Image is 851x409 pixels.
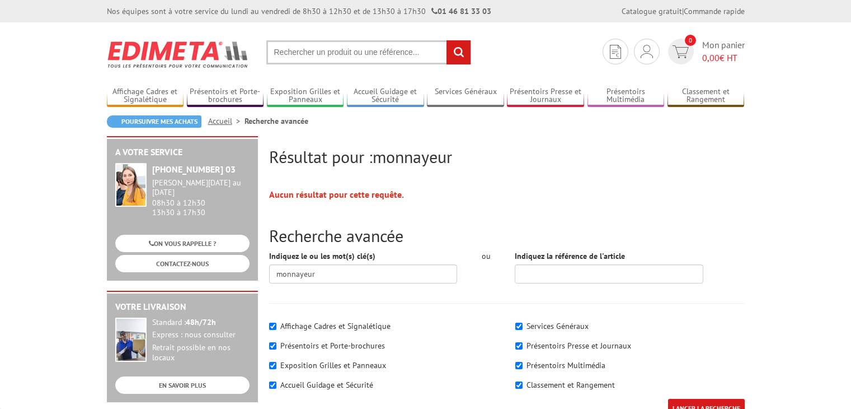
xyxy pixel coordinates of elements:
[208,116,245,126] a: Accueil
[610,45,621,59] img: devis rapide
[269,362,276,369] input: Exposition Grilles et Panneaux
[373,146,452,168] span: monnayeur
[269,189,404,200] strong: Aucun résultat pour cette requête.
[269,382,276,389] input: Accueil Guidage et Sécurité
[269,342,276,350] input: Présentoirs et Porte-brochures
[245,115,308,127] li: Recherche avancée
[107,115,201,128] a: Poursuivre mes achats
[526,380,615,390] label: Classement et Rangement
[152,164,236,175] strong: [PHONE_NUMBER] 03
[526,321,589,331] label: Services Généraux
[115,302,250,312] h2: Votre livraison
[107,87,184,105] a: Affichage Cadres et Signalétique
[107,6,491,17] div: Nos équipes sont à votre service du lundi au vendredi de 8h30 à 12h30 et de 13h30 à 17h30
[641,45,653,58] img: devis rapide
[526,341,631,351] label: Présentoirs Presse et Journaux
[515,323,523,330] input: Services Généraux
[115,147,250,157] h2: A votre service
[673,45,689,58] img: devis rapide
[280,341,385,351] label: Présentoirs et Porte-brochures
[115,255,250,272] a: CONTACTEZ-NOUS
[267,87,344,105] a: Exposition Grilles et Panneaux
[186,317,216,327] strong: 48h/72h
[446,40,471,64] input: rechercher
[280,360,386,370] label: Exposition Grilles et Panneaux
[269,147,745,166] h2: Résultat pour :
[347,87,424,105] a: Accueil Guidage et Sécurité
[115,318,147,362] img: widget-livraison.jpg
[622,6,745,17] div: |
[702,39,745,64] span: Mon panier
[684,6,745,16] a: Commande rapide
[152,178,250,197] div: [PERSON_NAME][DATE] au [DATE]
[280,321,391,331] label: Affichage Cadres et Signalétique
[187,87,264,105] a: Présentoirs et Porte-brochures
[515,362,523,369] input: Présentoirs Multimédia
[266,40,471,64] input: Rechercher un produit ou une référence...
[665,39,745,64] a: devis rapide 0 Mon panier 0,00€ HT
[431,6,491,16] strong: 01 46 81 33 03
[526,360,605,370] label: Présentoirs Multimédia
[515,382,523,389] input: Classement et Rangement
[685,35,696,46] span: 0
[115,377,250,394] a: EN SAVOIR PLUS
[107,34,250,75] img: Edimeta
[702,52,720,63] span: 0,00
[474,250,498,262] div: ou
[427,87,504,105] a: Services Généraux
[507,87,584,105] a: Présentoirs Presse et Journaux
[269,226,745,245] h2: Recherche avancée
[152,330,250,340] div: Express : nous consulter
[515,250,625,262] label: Indiquez la référence de l'article
[115,235,250,252] a: ON VOUS RAPPELLE ?
[269,250,375,262] label: Indiquez le ou les mot(s) clé(s)
[587,87,665,105] a: Présentoirs Multimédia
[280,380,373,390] label: Accueil Guidage et Sécurité
[115,163,147,207] img: widget-service.jpg
[667,87,745,105] a: Classement et Rangement
[702,52,745,64] span: € HT
[152,343,250,363] div: Retrait possible en nos locaux
[269,323,276,330] input: Affichage Cadres et Signalétique
[515,342,523,350] input: Présentoirs Presse et Journaux
[622,6,682,16] a: Catalogue gratuit
[152,318,250,328] div: Standard :
[152,178,250,217] div: 08h30 à 12h30 13h30 à 17h30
